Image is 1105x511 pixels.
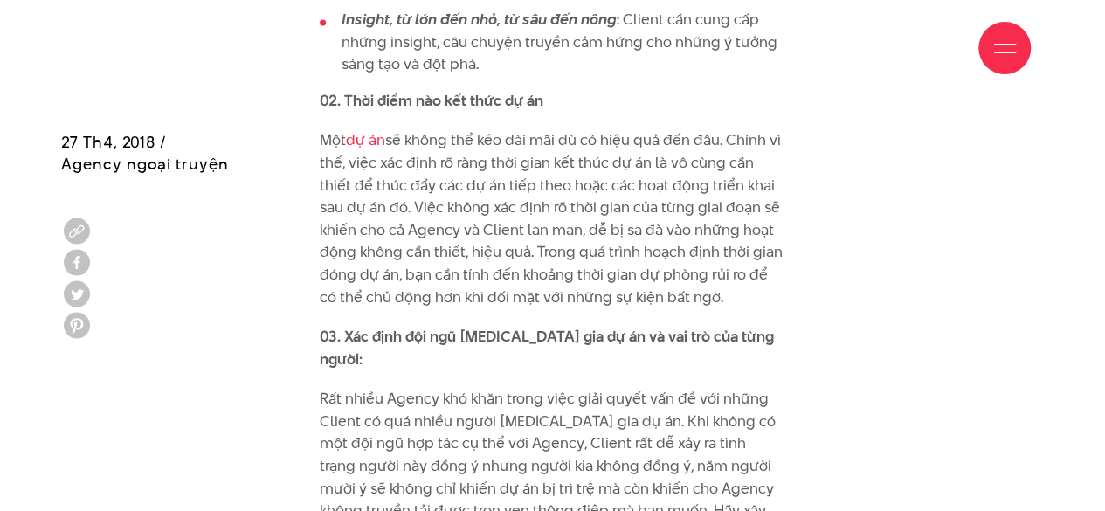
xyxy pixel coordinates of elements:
[320,129,785,308] p: Một sẽ không thể kéo dài mãi dù có hiệu quả đến đâu. Chính vì thế, việc xác định rõ ràng thời gia...
[320,326,774,369] strong: 03. Xác định đội ngũ [MEDICAL_DATA] gia dự án và vai trò của từng người:
[320,90,543,111] strong: 02. Thời điểm nào kết thức dự án
[346,129,385,150] a: dự án
[61,131,229,175] span: 27 Th4, 2018 / Agency ngoại truyện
